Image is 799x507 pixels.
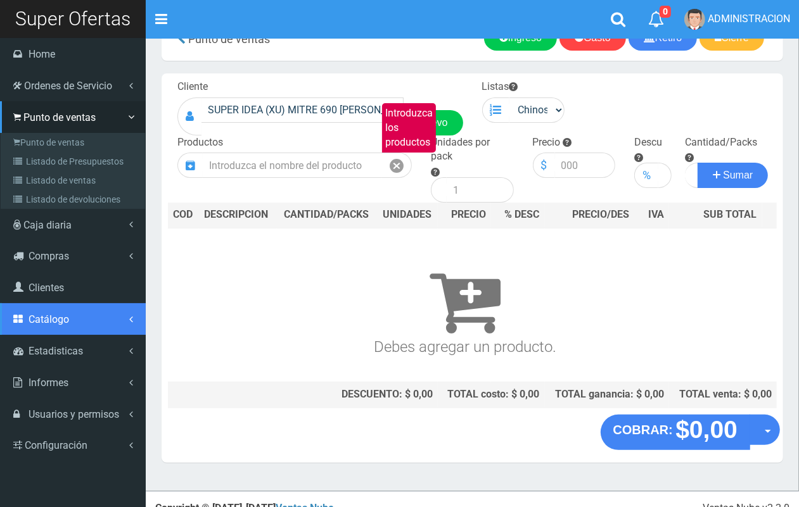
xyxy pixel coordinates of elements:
[4,190,145,209] a: Listado de devoluciones
[704,208,757,222] span: SUB TOTAL
[431,135,513,165] label: Unidades por pack
[698,163,769,188] button: Sumar
[674,387,772,402] div: TOTAL venta: $ 0,00
[533,153,555,178] div: $
[451,208,486,222] span: PRECIO
[24,80,112,92] span: Ordenes de Servicio
[482,80,518,94] label: Listas
[660,6,671,18] span: 0
[188,32,270,46] span: Punto de ventas
[708,13,790,25] span: ADMINISTRACION
[29,48,55,60] span: Home
[23,219,72,231] span: Caja diaria
[555,153,615,178] input: 000
[222,208,268,220] span: CRIPCION
[658,163,672,188] input: 000
[505,208,540,220] span: % DESC
[203,153,382,178] input: Introduzca el nombre del producto
[634,163,658,188] div: %
[447,177,513,203] input: 1
[685,163,698,188] input: Cantidad
[201,97,404,123] input: Consumidor Final
[177,80,208,94] label: Cliente
[533,135,561,150] label: Precio
[29,313,69,325] span: Catálogo
[723,170,753,180] span: Sumar
[634,135,662,150] label: Descu
[282,387,433,402] div: DESCUENTO: $ 0,00
[443,387,540,402] div: TOTAL costo: $ 0,00
[376,203,438,228] th: UNIDADES
[29,345,83,357] span: Estadisticas
[29,250,69,262] span: Compras
[4,133,145,152] a: Punto de ventas
[382,103,436,153] label: Introduzca los productos
[550,387,665,402] div: TOTAL ganancia: $ 0,00
[601,415,751,450] button: COBRAR: $0,00
[684,9,705,30] img: User Image
[4,152,145,171] a: Listado de Presupuestos
[29,377,68,389] span: Informes
[648,208,664,220] span: IVA
[685,135,757,150] label: Cantidad/Packs
[177,135,223,150] label: Productos
[277,203,376,228] th: CANTIDAD/PACKS
[25,439,87,451] span: Configuración
[15,8,131,30] span: Super Ofertas
[29,408,119,420] span: Usuarios y permisos
[23,111,96,123] span: Punto de ventas
[572,208,629,220] span: PRECIO/DES
[199,203,276,228] th: DES
[675,416,738,443] strong: $0,00
[173,246,757,356] h3: Debes agregar un producto.
[613,423,673,437] strong: COBRAR:
[168,203,199,228] th: COD
[29,282,64,294] span: Clientes
[4,171,145,190] a: Listado de ventas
